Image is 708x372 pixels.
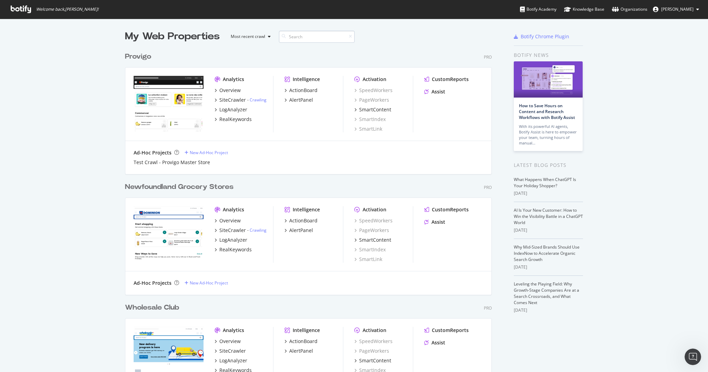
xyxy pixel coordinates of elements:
a: RealKeywords [215,116,252,123]
a: New Ad-Hoc Project [185,150,228,155]
div: Organizations [612,6,647,13]
a: CustomReports [424,206,469,213]
a: Test Crawl - Provigo Master Store [134,159,210,166]
a: PageWorkers [354,227,389,234]
div: Intelligence [293,206,320,213]
div: Latest Blog Posts [514,161,583,169]
div: Ad-Hoc Projects [134,149,171,156]
a: Why Mid-Sized Brands Should Use IndexNow to Accelerate Organic Search Growth [514,244,580,262]
div: CustomReports [432,327,469,334]
div: SmartContent [359,106,391,113]
a: Overview [215,217,241,224]
div: LogAnalyzer [219,357,247,364]
a: What Happens When ChatGPT Is Your Holiday Shopper? [514,177,576,189]
a: How to Save Hours on Content and Research Workflows with Botify Assist [519,103,575,120]
a: ActionBoard [284,217,317,224]
div: CustomReports [432,206,469,213]
div: CustomReports [432,76,469,83]
div: [DATE] [514,307,583,313]
div: SiteCrawler [219,227,246,234]
a: Newfoundland Grocery Stores [125,182,236,192]
div: AlertPanel [289,348,313,354]
div: Provigo [125,52,151,62]
div: New Ad-Hoc Project [190,150,228,155]
a: SmartIndex [354,116,386,123]
a: ActionBoard [284,338,317,345]
img: How to Save Hours on Content and Research Workflows with Botify Assist [514,61,583,98]
img: https://www.newfoundlandgrocerystores.ca/ [134,206,204,262]
div: Assist [431,88,445,95]
a: SmartContent [354,237,391,243]
div: LogAnalyzer [219,237,247,243]
a: Crawling [250,97,267,103]
div: Pro [484,305,492,311]
a: Overview [215,87,241,94]
div: Botify news [514,51,583,59]
img: https://www.provigo.ca/ [134,76,204,132]
a: SmartContent [354,106,391,113]
button: [PERSON_NAME] [647,4,705,15]
div: My Web Properties [125,30,220,43]
div: Pro [484,184,492,190]
a: LogAnalyzer [215,237,247,243]
div: ActionBoard [289,338,317,345]
a: SiteCrawler- Crawling [215,227,267,234]
div: Activation [363,76,386,83]
a: Wholesale Club [125,303,182,313]
a: RealKeywords [215,246,252,253]
a: SpeedWorkers [354,87,393,94]
div: Most recent crawl [231,34,265,39]
div: Analytics [223,206,244,213]
a: SmartContent [354,357,391,364]
div: Overview [219,338,241,345]
a: Overview [215,338,241,345]
div: SiteCrawler [219,348,246,354]
div: SmartLink [354,256,382,263]
a: SpeedWorkers [354,217,393,224]
a: New Ad-Hoc Project [185,280,228,286]
div: ActionBoard [289,217,317,224]
div: [DATE] [514,227,583,233]
span: Welcome back, [PERSON_NAME] ! [36,7,98,12]
div: Analytics [223,327,244,334]
a: Leveling the Playing Field: Why Growth-Stage Companies Are at a Search Crossroads, and What Comes... [514,281,579,305]
a: ActionBoard [284,87,317,94]
div: Intelligence [293,327,320,334]
a: PageWorkers [354,348,389,354]
a: SiteCrawler [215,348,246,354]
a: Crawling [250,227,267,233]
div: Pro [484,54,492,60]
div: Assist [431,339,445,346]
div: Knowledge Base [564,6,604,13]
div: Newfoundland Grocery Stores [125,182,233,192]
div: RealKeywords [219,116,252,123]
div: [DATE] [514,264,583,270]
a: Provigo [125,52,154,62]
a: SmartLink [354,125,382,132]
a: AlertPanel [284,97,313,103]
div: New Ad-Hoc Project [190,280,228,286]
div: SpeedWorkers [354,338,393,345]
div: Intelligence [293,76,320,83]
div: SmartContent [359,237,391,243]
a: Assist [424,219,445,225]
div: Overview [219,217,241,224]
div: ActionBoard [289,87,317,94]
div: - [247,97,267,103]
a: Assist [424,88,445,95]
button: Most recent crawl [225,31,273,42]
a: LogAnalyzer [215,106,247,113]
div: AlertPanel [289,97,313,103]
a: PageWorkers [354,97,389,103]
div: Activation [363,327,386,334]
a: SiteCrawler- Crawling [215,97,267,103]
div: SmartIndex [354,246,386,253]
div: With its powerful AI agents, Botify Assist is here to empower your team, turning hours of manual… [519,124,577,146]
